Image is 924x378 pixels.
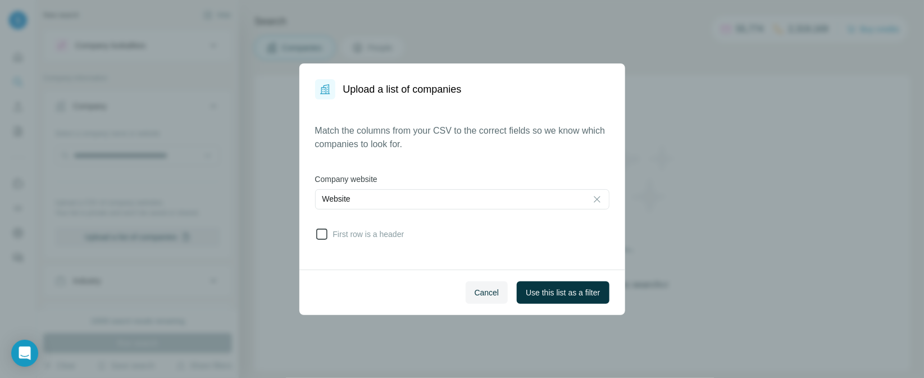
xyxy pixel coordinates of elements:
button: Cancel [466,281,508,304]
span: Use this list as a filter [526,287,600,298]
span: First row is a header [329,229,404,240]
p: Match the columns from your CSV to the correct fields so we know which companies to look for. [315,124,609,151]
span: Cancel [475,287,499,298]
button: Use this list as a filter [517,281,609,304]
label: Company website [315,174,609,185]
h1: Upload a list of companies [343,81,462,97]
div: Open Intercom Messenger [11,340,38,367]
p: Website [322,193,351,204]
